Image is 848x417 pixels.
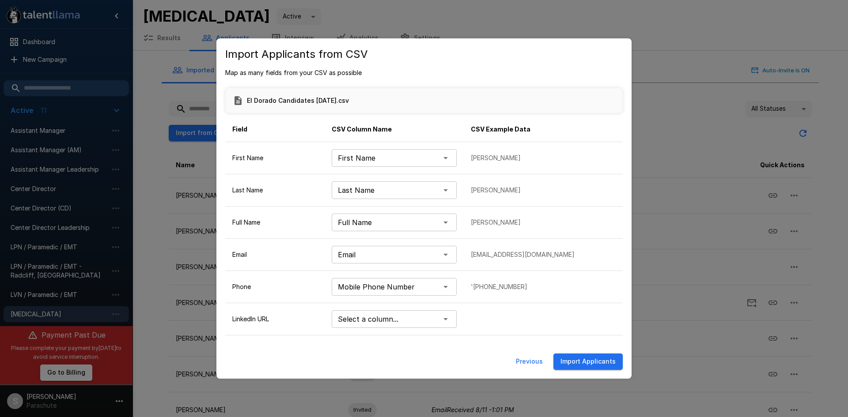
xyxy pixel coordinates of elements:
h5: Import Applicants from CSV [225,47,368,61]
p: Phone [232,282,318,291]
div: Email [332,246,457,263]
th: CSV Column Name [325,117,464,142]
button: Import Applicants [553,353,623,370]
p: LinkedIn URL [232,315,318,323]
p: Email [232,250,318,259]
p: Map as many fields from your CSV as possible [225,68,623,77]
div: Full Name [332,214,457,231]
p: [PERSON_NAME] [471,218,616,227]
p: '[PHONE_NUMBER] [471,282,616,291]
div: Last Name [332,181,457,199]
p: Last Name [232,186,318,195]
div: Select a column... [332,310,457,328]
p: [PERSON_NAME] [471,154,616,162]
p: First Name [232,154,318,162]
div: First Name [332,149,457,167]
p: [EMAIL_ADDRESS][DOMAIN_NAME] [471,250,616,259]
button: Previous [512,353,546,370]
div: Mobile Phone Number [332,278,457,296]
p: [PERSON_NAME] [471,186,616,195]
p: El Dorado Candidates [DATE].csv [247,96,349,105]
th: Field [225,117,325,142]
th: CSV Example Data [464,117,623,142]
p: Full Name [232,218,318,227]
